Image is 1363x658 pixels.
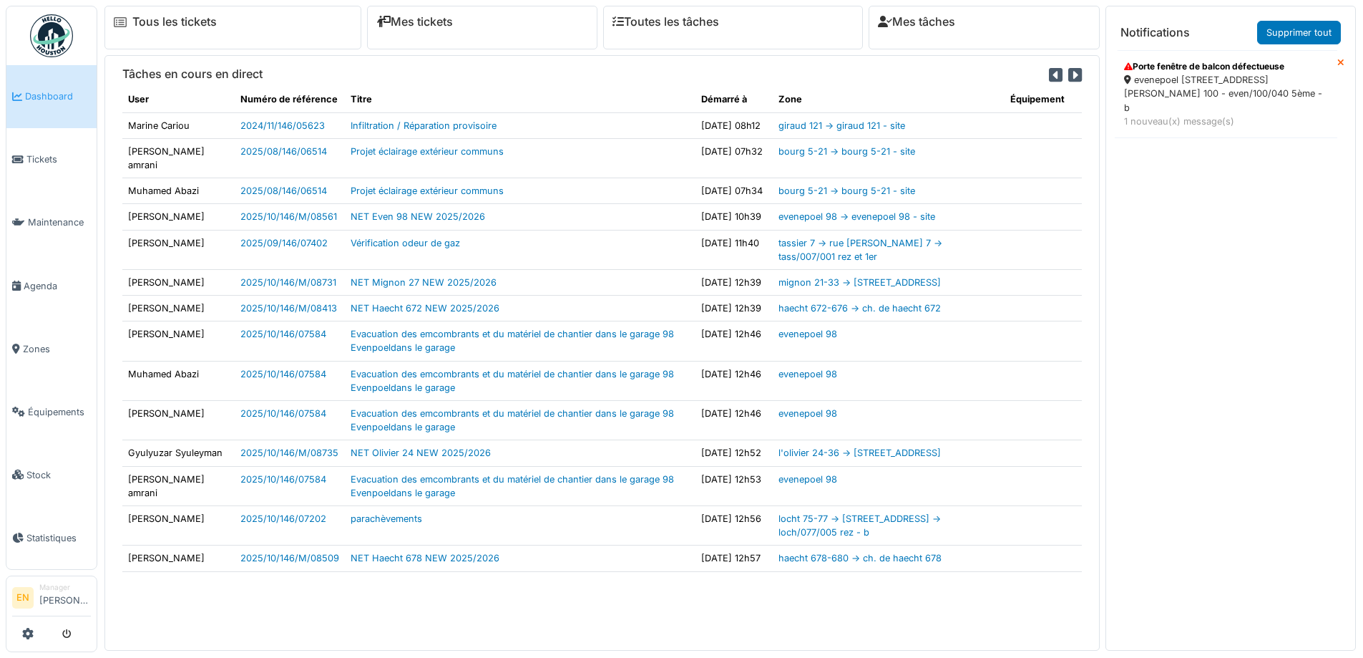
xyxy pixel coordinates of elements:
div: 1 nouveau(x) message(s) [1124,115,1328,128]
a: bourg 5-21 -> bourg 5-21 - site [778,146,915,157]
a: 2025/10/146/07584 [240,408,326,419]
span: Tickets [26,153,91,166]
a: 2025/10/146/07584 [240,369,326,379]
img: Badge_color-CXgf-gQk.svg [30,14,73,57]
a: Toutes les tâches [612,15,719,29]
a: Mes tâches [878,15,955,29]
a: Infiltration / Réparation provisoire [351,120,497,131]
a: Vérification odeur de gaz [351,238,460,248]
span: Dashboard [25,89,91,103]
a: 2025/10/146/07584 [240,474,326,485]
a: tassier 7 -> rue [PERSON_NAME] 7 -> tass/007/001 rez et 1er [778,238,942,262]
td: [DATE] 08h12 [695,112,773,138]
a: 2024/11/146/05623 [240,120,325,131]
a: EN Manager[PERSON_NAME] [12,582,91,616]
a: Équipements [6,380,97,443]
td: [DATE] 12h56 [695,505,773,545]
a: evenepoel 98 [778,474,837,485]
td: [PERSON_NAME] [122,204,235,230]
td: [PERSON_NAME] [122,296,235,321]
td: [PERSON_NAME] [122,401,235,440]
td: [DATE] 10h39 [695,204,773,230]
a: 2025/10/146/M/08509 [240,553,339,563]
a: 2025/10/146/07584 [240,329,326,339]
span: Agenda [24,279,91,293]
a: Projet éclairage extérieur communs [351,146,504,157]
th: Démarré à [695,87,773,112]
td: [DATE] 12h39 [695,269,773,295]
td: [DATE] 12h46 [695,321,773,361]
th: Numéro de référence [235,87,345,112]
a: Tous les tickets [132,15,217,29]
a: Evacuation des emcombrants et du matériel de chantier dans le garage 98 Evenpoeldans le garage [351,474,674,498]
a: evenepoel 98 [778,329,837,339]
a: NET Even 98 NEW 2025/2026 [351,211,485,222]
td: [PERSON_NAME] amrani [122,466,235,505]
td: [DATE] 11h40 [695,230,773,269]
td: [PERSON_NAME] [122,546,235,571]
a: Agenda [6,254,97,317]
a: 2025/09/146/07402 [240,238,328,248]
a: Maintenance [6,191,97,254]
a: locht 75-77 -> [STREET_ADDRESS] -> loch/077/005 rez - b [778,513,941,538]
a: evenepoel 98 -> evenepoel 98 - site [778,211,935,222]
a: NET Haecht 672 NEW 2025/2026 [351,303,499,314]
td: Muhamed Abazi [122,178,235,204]
span: Stock [26,468,91,482]
a: 2025/10/146/M/08413 [240,303,337,314]
a: mignon 21-33 -> [STREET_ADDRESS] [778,277,941,288]
a: parachèvements [351,513,422,524]
div: Porte fenêtre de balcon défectueuse [1124,60,1328,73]
th: Zone [773,87,1005,112]
a: Stock [6,443,97,506]
td: [PERSON_NAME] [122,230,235,269]
a: NET Olivier 24 NEW 2025/2026 [351,447,491,458]
a: Tickets [6,128,97,191]
td: [DATE] 07h34 [695,178,773,204]
a: evenepoel 98 [778,408,837,419]
td: [PERSON_NAME] [122,505,235,545]
a: giraud 121 -> giraud 121 - site [778,120,905,131]
td: [DATE] 12h46 [695,361,773,400]
a: Evacuation des emcombrants et du matériel de chantier dans le garage 98 Evenpoeldans le garage [351,408,674,432]
td: [PERSON_NAME] [122,321,235,361]
td: Marine Cariou [122,112,235,138]
span: translation missing: fr.shared.user [128,94,149,105]
a: 2025/08/146/06514 [240,146,327,157]
span: Maintenance [28,216,91,229]
span: Statistiques [26,531,91,545]
th: Titre [345,87,696,112]
td: [PERSON_NAME] [122,269,235,295]
a: 2025/10/146/M/08561 [240,211,337,222]
a: haecht 678-680 -> ch. de haecht 678 [778,553,942,563]
h6: Notifications [1120,26,1190,39]
span: Équipements [28,405,91,419]
a: NET Haecht 678 NEW 2025/2026 [351,553,499,563]
div: Manager [39,582,91,593]
td: [DATE] 07h32 [695,138,773,178]
a: 2025/10/146/M/08731 [240,277,336,288]
a: Supprimer tout [1257,21,1341,44]
a: 2025/10/146/07202 [240,513,326,524]
a: Mes tickets [376,15,453,29]
td: [PERSON_NAME] amrani [122,138,235,178]
th: Équipement [1005,87,1082,112]
td: [DATE] 12h57 [695,546,773,571]
a: Zones [6,317,97,380]
a: NET Mignon 27 NEW 2025/2026 [351,277,497,288]
a: Dashboard [6,65,97,128]
td: [DATE] 12h53 [695,466,773,505]
a: Statistiques [6,506,97,569]
li: [PERSON_NAME] [39,582,91,613]
a: Evacuation des emcombrants et du matériel de chantier dans le garage 98 Evenpoeldans le garage [351,329,674,353]
a: 2025/08/146/06514 [240,185,327,196]
span: Zones [23,342,91,356]
a: l'olivier 24-36 -> [STREET_ADDRESS] [778,447,941,458]
td: [DATE] 12h46 [695,401,773,440]
td: [DATE] 12h39 [695,296,773,321]
td: Muhamed Abazi [122,361,235,400]
a: Projet éclairage extérieur communs [351,185,504,196]
li: EN [12,587,34,609]
div: evenepoel [STREET_ADDRESS][PERSON_NAME] 100 - even/100/040 5ème - b [1124,73,1328,115]
a: evenepoel 98 [778,369,837,379]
